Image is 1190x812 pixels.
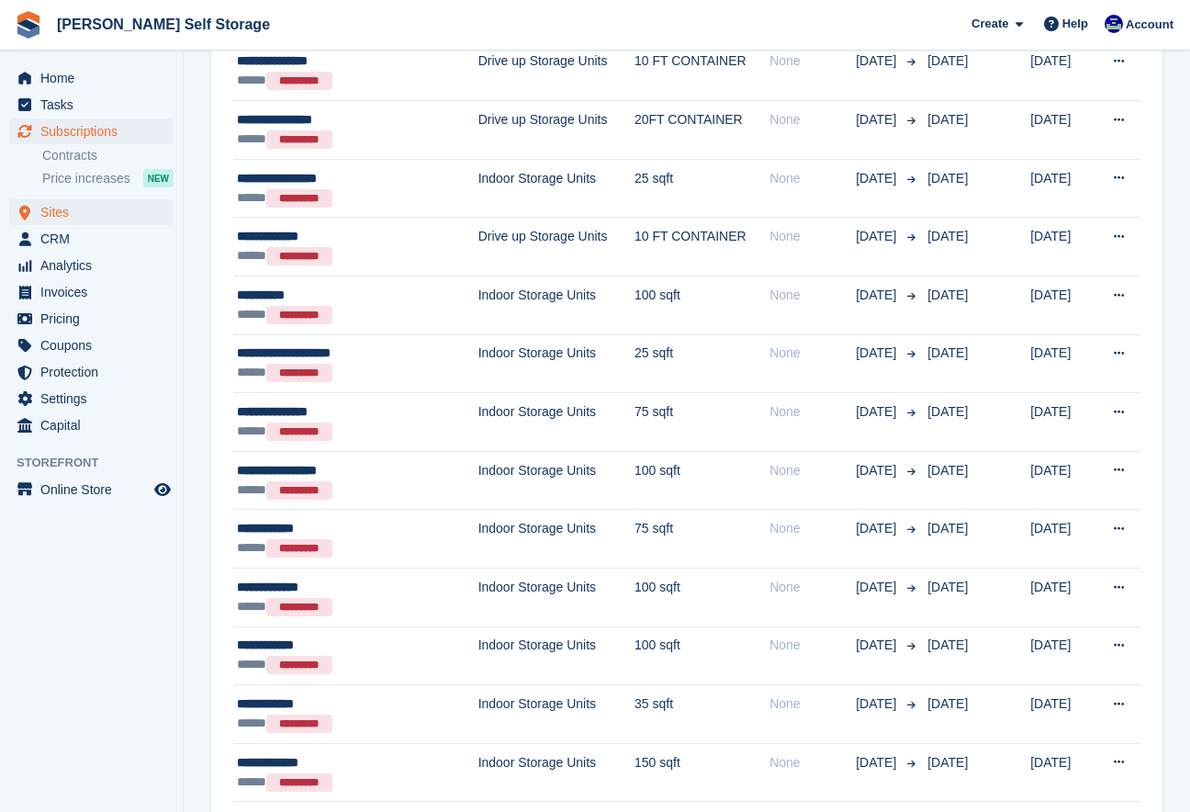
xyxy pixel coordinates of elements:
div: None [769,694,856,714]
img: Justin Farthing [1105,15,1123,33]
div: None [769,402,856,422]
span: [DATE] [927,112,968,127]
span: [DATE] [856,227,900,246]
span: [DATE] [856,344,900,363]
a: menu [9,333,174,358]
img: stora-icon-8386f47178a22dfd0bd8f6a31ec36ba5ce8667c1dd55bd0f319d3a0aa187defe.svg [15,11,42,39]
a: [PERSON_NAME] Self Storage [50,9,277,39]
a: menu [9,279,174,305]
a: menu [9,412,174,438]
td: Indoor Storage Units [478,626,634,685]
td: [DATE] [1030,510,1094,569]
td: [DATE] [1030,42,1094,101]
a: menu [9,199,174,225]
span: Price increases [42,170,130,187]
td: Indoor Storage Units [478,276,634,335]
span: [DATE] [856,636,900,655]
span: Capital [40,412,151,438]
td: Indoor Storage Units [478,568,634,626]
span: [DATE] [856,169,900,188]
td: 35 sqft [634,685,769,744]
span: Storefront [17,454,183,472]
span: [DATE] [927,521,968,536]
div: None [769,169,856,188]
span: [DATE] [927,696,968,711]
div: None [769,286,856,305]
div: NEW [143,169,174,187]
span: [DATE] [927,580,968,594]
td: [DATE] [1030,743,1094,802]
a: menu [9,477,174,502]
span: Analytics [40,253,151,278]
td: [DATE] [1030,276,1094,335]
td: Indoor Storage Units [478,334,634,393]
a: Price increases NEW [42,168,174,188]
span: Home [40,65,151,91]
td: 25 sqft [634,159,769,218]
td: 10 FT CONTAINER [634,218,769,276]
div: None [769,636,856,655]
span: [DATE] [856,51,900,71]
div: None [769,461,856,480]
td: [DATE] [1030,159,1094,218]
span: [DATE] [856,578,900,597]
span: Sites [40,199,151,225]
span: Settings [40,386,151,412]
td: 10 FT CONTAINER [634,42,769,101]
span: [DATE] [927,288,968,302]
div: None [769,51,856,71]
div: None [769,227,856,246]
td: Indoor Storage Units [478,159,634,218]
a: Contracts [42,147,174,164]
div: None [769,578,856,597]
a: menu [9,65,174,91]
span: [DATE] [927,53,968,68]
td: Indoor Storage Units [478,685,634,744]
td: Drive up Storage Units [478,42,634,101]
a: menu [9,92,174,118]
td: 20FT CONTAINER [634,101,769,160]
span: [DATE] [856,110,900,130]
td: [DATE] [1030,626,1094,685]
div: None [769,519,856,538]
a: Preview store [152,479,174,501]
span: Online Store [40,477,151,502]
td: [DATE] [1030,568,1094,626]
span: Pricing [40,306,151,332]
td: 150 sqft [634,743,769,802]
span: [DATE] [856,694,900,714]
a: menu [9,386,174,412]
span: [DATE] [856,402,900,422]
span: [DATE] [927,171,968,186]
td: Indoor Storage Units [478,393,634,452]
td: 25 sqft [634,334,769,393]
td: [DATE] [1030,685,1094,744]
td: [DATE] [1030,101,1094,160]
span: Help [1062,15,1088,33]
a: menu [9,226,174,252]
a: menu [9,306,174,332]
td: [DATE] [1030,393,1094,452]
td: Indoor Storage Units [478,451,634,510]
td: Indoor Storage Units [478,510,634,569]
span: [DATE] [856,461,900,480]
span: [DATE] [927,755,968,770]
td: 100 sqft [634,451,769,510]
a: menu [9,118,174,144]
td: 100 sqft [634,276,769,335]
span: [DATE] [856,286,900,305]
div: None [769,110,856,130]
td: 75 sqft [634,393,769,452]
span: Subscriptions [40,118,151,144]
span: Create [971,15,1008,33]
td: 100 sqft [634,626,769,685]
span: Tasks [40,92,151,118]
span: Protection [40,359,151,385]
span: Account [1126,16,1173,34]
span: [DATE] [856,519,900,538]
span: [DATE] [927,637,968,652]
td: 100 sqft [634,568,769,626]
td: 75 sqft [634,510,769,569]
td: Indoor Storage Units [478,743,634,802]
td: Drive up Storage Units [478,218,634,276]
